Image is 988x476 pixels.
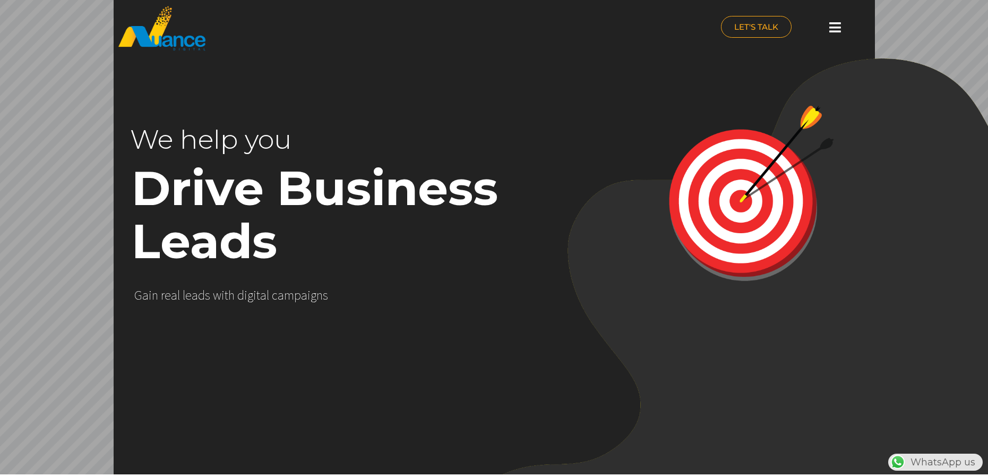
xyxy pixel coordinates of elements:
[152,288,158,303] div: n
[192,288,198,303] div: a
[213,288,221,303] div: w
[889,454,906,471] img: WhatsApp
[237,288,244,303] div: d
[721,16,792,38] a: LET'S TALK
[323,288,328,303] div: s
[311,288,316,303] div: g
[117,5,489,52] a: nuance-qatar_logo
[134,288,142,303] div: G
[734,23,778,31] span: LET'S TALK
[165,288,171,303] div: e
[284,288,294,303] div: m
[221,288,225,303] div: i
[205,288,210,303] div: s
[161,288,165,303] div: r
[198,288,205,303] div: d
[171,288,177,303] div: a
[183,288,185,303] div: l
[117,5,207,52] img: nuance-qatar_logo
[244,288,247,303] div: i
[267,288,269,303] div: l
[888,456,983,468] a: WhatsAppWhatsApp us
[149,288,152,303] div: i
[307,288,311,303] div: i
[142,288,149,303] div: a
[132,161,548,268] rs-layer: Drive Business Leads
[130,113,459,166] rs-layer: We help you
[888,454,983,471] div: WhatsApp us
[247,288,253,303] div: g
[185,288,192,303] div: e
[316,288,323,303] div: n
[272,288,278,303] div: c
[260,288,267,303] div: a
[177,288,180,303] div: l
[301,288,307,303] div: a
[253,288,256,303] div: i
[278,288,284,303] div: a
[228,288,235,303] div: h
[294,288,301,303] div: p
[256,288,260,303] div: t
[225,288,228,303] div: t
